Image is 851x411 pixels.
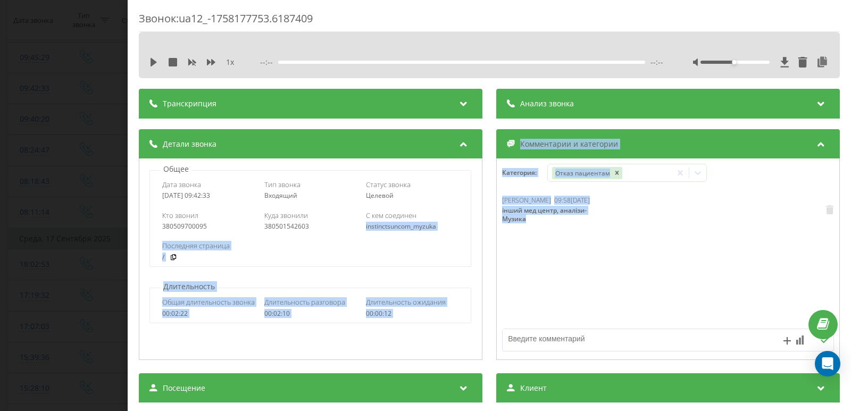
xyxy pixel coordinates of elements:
div: Remove Отказ пациентам [612,167,622,179]
h4: Категория : [502,169,547,177]
span: Дата звонка [162,180,201,189]
span: Анализ звонка [520,98,574,109]
span: Посещение [163,383,205,393]
span: Длительность разговора [264,297,345,307]
div: 380509700095 [162,223,255,230]
div: 00:02:22 [162,310,255,317]
span: Комментарии и категории [520,139,618,149]
span: Тип звонка [264,180,301,189]
div: 09:58[DATE] [554,197,590,204]
span: Общая длительность звонка [162,297,255,307]
span: Кто звонил [162,211,198,220]
span: Транскрипция [163,98,216,109]
span: Целевой [366,191,394,200]
div: 380501542603 [264,223,357,230]
span: Детали звонка [163,139,216,149]
span: [PERSON_NAME] [502,196,551,205]
div: Отказ пациентам [552,167,612,179]
span: --:-- [260,57,278,68]
span: Куда звонили [264,211,308,220]
p: Общее [161,164,191,174]
span: Длительность ожидания [366,297,446,307]
a: / [162,254,164,261]
div: Звонок : ua12_-1758177753.6187409 [139,11,840,32]
span: С кем соединен [366,211,416,220]
div: 00:00:12 [366,310,459,317]
p: Длительность [161,281,218,292]
span: Статус звонка [366,180,411,189]
span: --:-- [650,57,663,68]
span: Входящий [264,191,297,200]
span: Клиент [520,383,547,393]
div: instinctsuncom_myzuka [366,223,459,230]
div: Open Intercom Messenger [815,351,840,376]
div: [DATE] 09:42:33 [162,192,255,199]
span: 1 x [226,57,234,68]
div: 00:02:10 [264,310,357,317]
span: Последняя страница [162,241,230,250]
div: Accessibility label [732,60,737,64]
div: інший мед центр, аналізи-Музика [502,206,589,223]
